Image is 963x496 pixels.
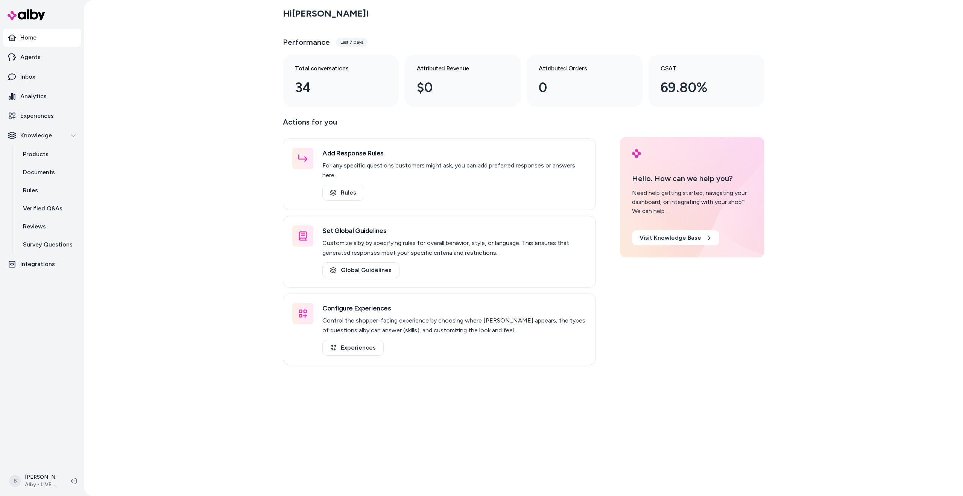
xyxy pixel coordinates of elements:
a: Verified Q&As [15,199,81,218]
a: Total conversations 34 [283,55,399,107]
h3: Attributed Revenue [417,64,497,73]
p: Rules [23,186,38,195]
a: Attributed Revenue $0 [405,55,521,107]
p: Verified Q&As [23,204,62,213]
h3: Set Global Guidelines [322,225,586,236]
p: Analytics [20,92,47,101]
div: Last 7 days [336,38,368,47]
a: Products [15,145,81,163]
a: Survey Questions [15,236,81,254]
p: [PERSON_NAME] [25,473,59,481]
a: CSAT 69.80% [649,55,764,107]
p: Hello. How can we help you? [632,173,752,184]
p: Reviews [23,222,46,231]
a: Visit Knowledge Base [632,230,719,245]
a: Global Guidelines [322,262,399,278]
a: Documents [15,163,81,181]
a: Inbox [3,68,81,86]
h3: Configure Experiences [322,303,586,313]
div: 0 [539,78,618,98]
p: Documents [23,168,55,177]
a: Integrations [3,255,81,273]
a: Attributed Orders 0 [527,55,643,107]
img: alby Logo [8,9,45,20]
p: Customize alby by specifying rules for overall behavior, style, or language. This ensures that ge... [322,238,586,258]
div: 69.80% [661,78,740,98]
p: Actions for you [283,116,596,134]
a: Rules [322,185,364,201]
p: Home [20,33,36,42]
div: $0 [417,78,497,98]
p: Agents [20,53,41,62]
p: Integrations [20,260,55,269]
span: B [9,475,21,487]
a: Experiences [3,107,81,125]
p: Products [23,150,49,159]
button: B[PERSON_NAME]Alby - LIVE on [DOMAIN_NAME] [5,469,65,493]
h3: Performance [283,37,330,47]
p: Control the shopper-facing experience by choosing where [PERSON_NAME] appears, the types of quest... [322,316,586,335]
p: Knowledge [20,131,52,140]
p: For any specific questions customers might ask, you can add preferred responses or answers here. [322,161,586,180]
a: Agents [3,48,81,66]
span: Alby - LIVE on [DOMAIN_NAME] [25,481,59,488]
h3: CSAT [661,64,740,73]
button: Knowledge [3,126,81,145]
a: Home [3,29,81,47]
p: Survey Questions [23,240,73,249]
h3: Total conversations [295,64,375,73]
h2: Hi [PERSON_NAME] ! [283,8,369,19]
div: 34 [295,78,375,98]
p: Experiences [20,111,54,120]
img: alby Logo [632,149,641,158]
h3: Attributed Orders [539,64,618,73]
a: Experiences [322,340,384,356]
a: Reviews [15,218,81,236]
a: Analytics [3,87,81,105]
h3: Add Response Rules [322,148,586,158]
a: Rules [15,181,81,199]
p: Inbox [20,72,35,81]
div: Need help getting started, navigating your dashboard, or integrating with your shop? We can help. [632,189,752,216]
